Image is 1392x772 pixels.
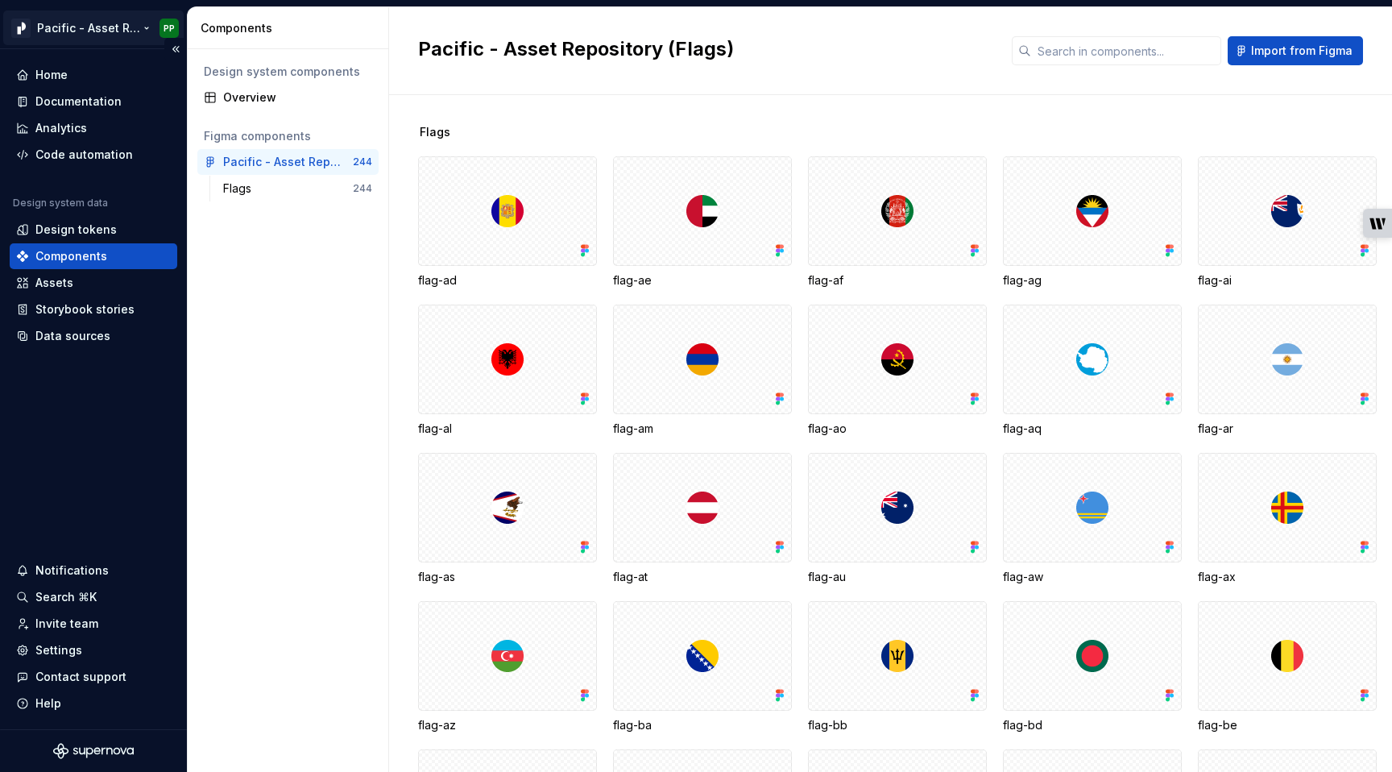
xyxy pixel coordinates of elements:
div: Documentation [35,93,122,110]
button: Collapse sidebar [164,38,187,60]
div: flag-am [613,421,792,437]
div: flag-ao [808,421,987,437]
a: Flags244 [217,176,379,201]
a: Components [10,243,177,269]
img: 8d0dbd7b-a897-4c39-8ca0-62fbda938e11.png [11,19,31,38]
div: Design system components [204,64,372,80]
div: 244 [353,156,372,168]
div: flag-ba [613,717,792,733]
div: Invite team [35,616,98,632]
h2: Pacific - Asset Repository (Flags) [418,36,992,62]
div: Figma components [204,128,372,144]
div: flag-aw [1003,569,1182,585]
button: Pacific - Asset Repository (Flags)PP [3,10,184,45]
div: Contact support [35,669,126,685]
div: flag-ae [613,156,792,288]
div: flag-ad [418,156,597,288]
span: Import from Figma [1251,43,1353,59]
div: flag-au [808,453,987,585]
div: flag-ad [418,272,597,288]
a: Assets [10,270,177,296]
a: Home [10,62,177,88]
div: flag-ax [1198,453,1377,585]
span: Flags [420,124,450,140]
div: flag-am [613,305,792,437]
a: Settings [10,637,177,663]
div: flag-ao [808,305,987,437]
div: Storybook stories [35,301,135,318]
div: flag-ar [1198,305,1377,437]
div: flag-ai [1198,272,1377,288]
div: flag-au [808,569,987,585]
div: PP [164,22,175,35]
div: flag-aw [1003,453,1182,585]
div: Design system data [13,197,108,210]
div: flag-be [1198,601,1377,733]
button: Search ⌘K [10,584,177,610]
div: flag-af [808,272,987,288]
button: Help [10,691,177,716]
div: flag-ar [1198,421,1377,437]
div: flag-ae [613,272,792,288]
svg: Supernova Logo [53,743,134,759]
div: flag-ba [613,601,792,733]
div: Home [35,67,68,83]
a: Code automation [10,142,177,168]
button: Contact support [10,664,177,690]
div: flag-aq [1003,421,1182,437]
div: flag-aq [1003,305,1182,437]
a: Storybook stories [10,297,177,322]
div: Search ⌘K [35,589,97,605]
button: Import from Figma [1228,36,1363,65]
a: Documentation [10,89,177,114]
div: flag-as [418,569,597,585]
div: flag-be [1198,717,1377,733]
div: flag-bb [808,717,987,733]
a: Design tokens [10,217,177,243]
div: flag-bd [1003,601,1182,733]
a: Invite team [10,611,177,637]
a: Analytics [10,115,177,141]
div: Pacific - Asset Repository (Flags) [37,20,140,36]
div: Assets [35,275,73,291]
a: Overview [197,85,379,110]
div: flag-af [808,156,987,288]
div: flag-ag [1003,272,1182,288]
div: flag-at [613,569,792,585]
div: Flags [223,181,258,197]
div: flag-al [418,421,597,437]
div: flag-bd [1003,717,1182,733]
div: Code automation [35,147,133,163]
div: flag-bb [808,601,987,733]
div: flag-az [418,717,597,733]
div: flag-ag [1003,156,1182,288]
a: Data sources [10,323,177,349]
div: flag-al [418,305,597,437]
div: 244 [353,182,372,195]
div: Overview [223,89,372,106]
div: Notifications [35,562,109,579]
div: flag-ax [1198,569,1377,585]
div: Data sources [35,328,110,344]
div: flag-ai [1198,156,1377,288]
div: flag-at [613,453,792,585]
div: Analytics [35,120,87,136]
button: Notifications [10,558,177,583]
input: Search in components... [1031,36,1221,65]
div: flag-az [418,601,597,733]
div: Design tokens [35,222,117,238]
div: flag-as [418,453,597,585]
div: Components [35,248,107,264]
div: Help [35,695,61,712]
div: Settings [35,642,82,658]
div: Pacific - Asset Repository (Flags) [223,154,343,170]
div: Components [201,20,382,36]
a: Pacific - Asset Repository (Flags)244 [197,149,379,175]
